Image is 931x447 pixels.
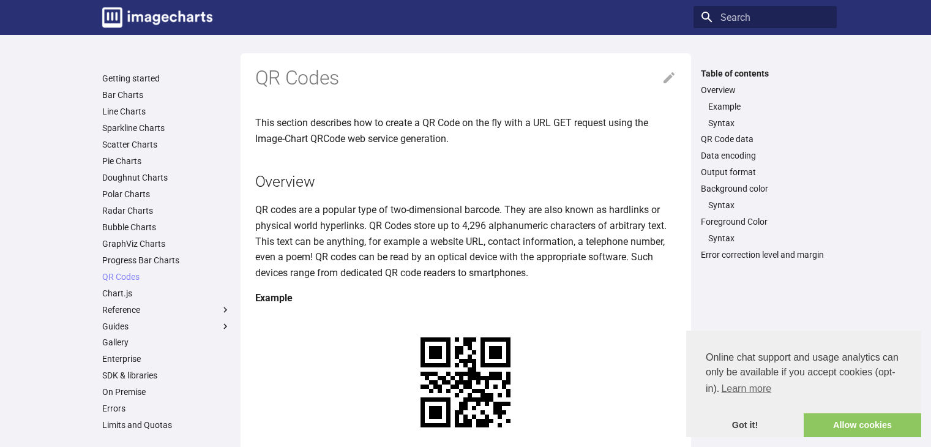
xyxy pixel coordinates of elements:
a: Bar Charts [102,89,231,100]
a: Getting started [102,73,231,84]
a: Line Charts [102,106,231,117]
a: Gallery [102,337,231,348]
a: allow cookies [804,413,921,438]
label: Reference [102,304,231,315]
h4: Example [255,290,676,306]
a: Output format [701,167,829,178]
h2: Overview [255,171,676,192]
label: Guides [102,321,231,332]
a: On Premise [102,386,231,397]
a: Polar Charts [102,189,231,200]
a: Scatter Charts [102,139,231,150]
a: Image-Charts documentation [97,2,217,32]
a: dismiss cookie message [686,413,804,438]
span: Online chat support and usage analytics can only be available if you accept cookies (opt-in). [706,350,902,398]
a: Syntax [708,233,829,244]
a: Enterprise [102,353,231,364]
a: Errors [102,403,231,414]
a: Example [708,101,829,112]
label: Table of contents [694,68,837,79]
h1: QR Codes [255,66,676,91]
a: Bubble Charts [102,222,231,233]
p: QR codes are a popular type of two-dimensional barcode. They are also known as hardlinks or physi... [255,202,676,280]
a: Progress Bar Charts [102,255,231,266]
a: Foreground Color [701,216,829,227]
a: Background color [701,183,829,194]
p: This section describes how to create a QR Code on the fly with a URL GET request using the Image-... [255,115,676,146]
a: Syntax [708,118,829,129]
a: Radar Charts [102,205,231,216]
nav: Table of contents [694,68,837,261]
input: Search [694,6,837,28]
a: Doughnut Charts [102,172,231,183]
a: Pie Charts [102,156,231,167]
nav: Background color [701,200,829,211]
a: Sparkline Charts [102,122,231,133]
img: logo [102,7,212,28]
nav: Foreground Color [701,233,829,244]
a: Data encoding [701,150,829,161]
a: SDK & libraries [102,370,231,381]
div: cookieconsent [686,331,921,437]
a: Chart.js [102,288,231,299]
a: Overview [701,85,829,96]
a: QR Code data [701,133,829,145]
a: learn more about cookies [719,380,773,398]
a: QR Codes [102,271,231,282]
a: Limits and Quotas [102,419,231,430]
a: Error correction level and margin [701,249,829,260]
a: Syntax [708,200,829,211]
nav: Overview [701,101,829,129]
a: GraphViz Charts [102,238,231,249]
